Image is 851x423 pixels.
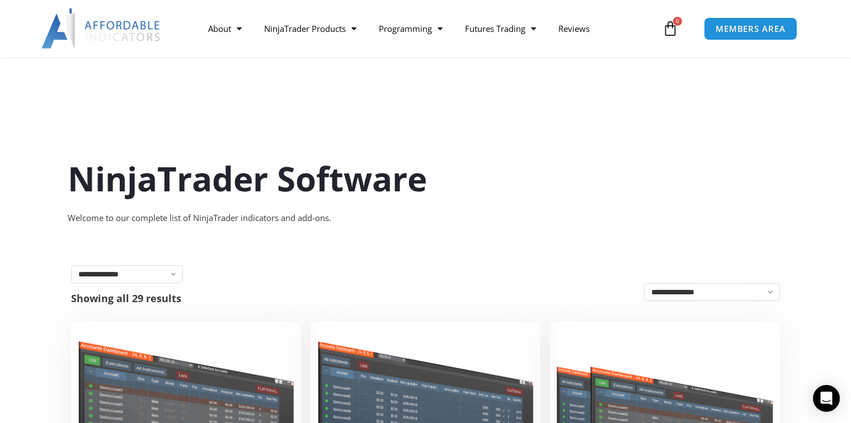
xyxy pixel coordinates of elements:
[253,16,368,41] a: NinjaTrader Products
[454,16,547,41] a: Futures Trading
[71,293,181,303] p: Showing all 29 results
[644,283,780,301] select: Shop order
[68,210,784,226] div: Welcome to our complete list of NinjaTrader indicators and add-ons.
[68,155,784,202] h1: NinjaTrader Software
[41,8,162,49] img: LogoAI | Affordable Indicators – NinjaTrader
[716,25,786,33] span: MEMBERS AREA
[813,385,840,412] div: Open Intercom Messenger
[197,16,660,41] nav: Menu
[704,17,797,40] a: MEMBERS AREA
[368,16,454,41] a: Programming
[197,16,253,41] a: About
[646,12,695,45] a: 0
[673,17,682,26] span: 0
[547,16,601,41] a: Reviews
